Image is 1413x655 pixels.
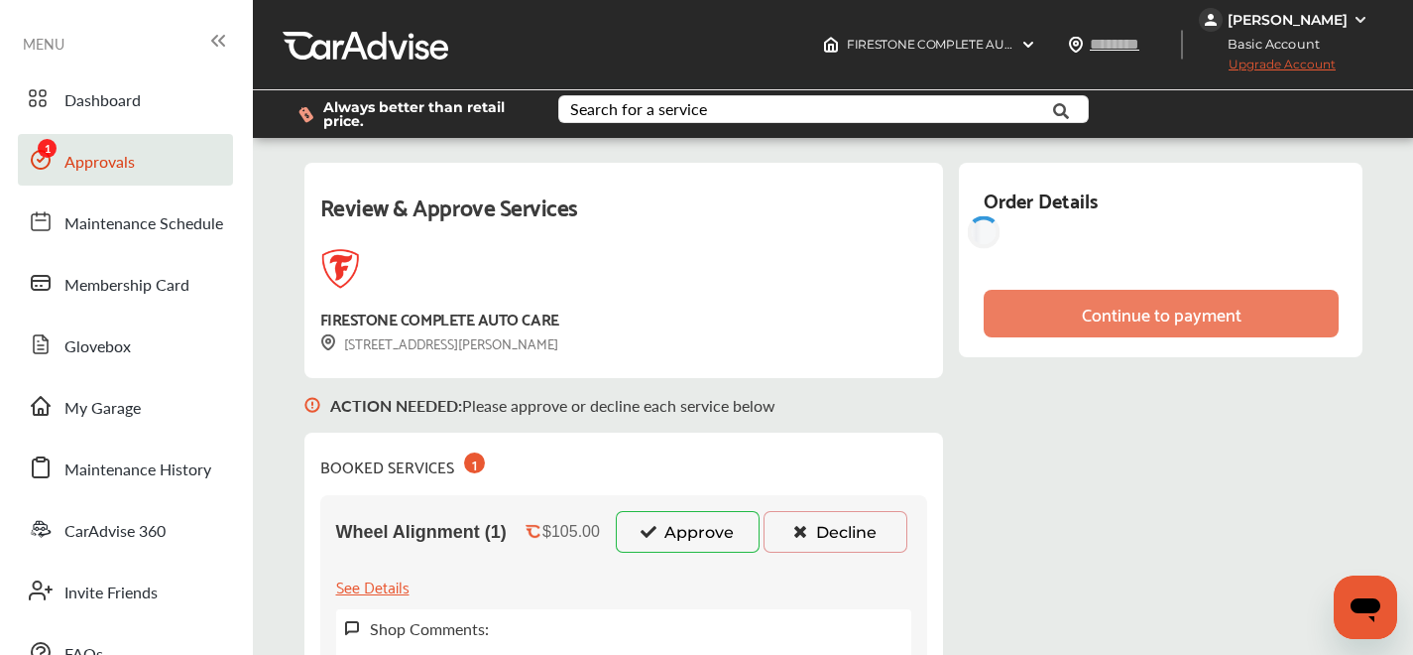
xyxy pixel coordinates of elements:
b: ACTION NEEDED : [330,394,462,417]
img: logo-firestone.png [320,249,360,289]
a: CarAdvise 360 [18,503,233,555]
div: FIRESTONE COMPLETE AUTO CARE [320,305,559,331]
a: My Garage [18,380,233,432]
img: WGsFRI8htEPBVLJbROoPRyZpYNWhNONpIPPETTm6eUC0GeLEiAAAAAElFTkSuQmCC [1353,12,1368,28]
img: header-divider.bc55588e.svg [1181,30,1183,60]
span: Glovebox [64,334,131,360]
img: location_vector.a44bc228.svg [1068,37,1084,53]
span: Wheel Alignment (1) [336,522,507,543]
img: header-home-logo.8d720a4f.svg [823,37,839,53]
div: BOOKED SERVICES [320,449,485,479]
div: Search for a service [570,101,707,117]
span: Basic Account [1201,34,1335,55]
a: Maintenance History [18,442,233,493]
img: header-down-arrow.9dd2ce7d.svg [1020,37,1036,53]
label: Shop Comments: [370,617,489,640]
div: 1 [464,453,485,473]
button: Approve [616,511,760,553]
div: Order Details [984,183,1098,216]
span: Maintenance History [64,458,211,483]
div: $105.00 [542,523,600,541]
span: Membership Card [64,273,189,299]
div: See Details [336,573,410,599]
a: Membership Card [18,257,233,309]
div: Review & Approve Services [320,187,928,249]
img: svg+xml;base64,PHN2ZyB3aWR0aD0iMTYiIGhlaWdodD0iMTciIHZpZXdCb3g9IjAgMCAxNiAxNyIgZmlsbD0ibm9uZSIgeG... [320,334,336,351]
img: dollor_label_vector.a70140d1.svg [298,106,313,123]
img: svg+xml;base64,PHN2ZyB3aWR0aD0iMTYiIGhlaWdodD0iMTciIHZpZXdCb3g9IjAgMCAxNiAxNyIgZmlsbD0ibm9uZSIgeG... [344,620,360,637]
a: Approvals [18,134,233,186]
span: CarAdvise 360 [64,519,166,545]
iframe: Button to launch messaging window [1334,576,1397,639]
span: Approvals [64,150,135,176]
span: MENU [23,36,64,52]
span: My Garage [64,396,141,422]
a: Dashboard [18,72,233,124]
span: FIRESTONE COMPLETE AUTO CARE , 5 [PERSON_NAME] CT [GEOGRAPHIC_DATA] , NY 10940 [847,37,1373,52]
div: Continue to payment [1082,304,1241,324]
span: Dashboard [64,88,141,114]
button: Decline [764,511,907,553]
img: jVpblrzwTbfkPYzPPzSLxeg0AAAAASUVORK5CYII= [1199,8,1223,32]
span: Invite Friends [64,581,158,606]
a: Glovebox [18,319,233,370]
span: Maintenance Schedule [64,211,223,237]
span: Upgrade Account [1199,57,1336,81]
img: svg+xml;base64,PHN2ZyB3aWR0aD0iMTYiIGhlaWdodD0iMTciIHZpZXdCb3g9IjAgMCAxNiAxNyIgZmlsbD0ibm9uZSIgeG... [304,378,320,433]
p: Please approve or decline each service below [330,394,775,417]
div: [PERSON_NAME] [1228,11,1348,29]
span: Always better than retail price. [323,100,527,128]
a: Invite Friends [18,565,233,616]
a: Maintenance Schedule [18,196,233,247]
div: [STREET_ADDRESS][PERSON_NAME] [320,331,558,354]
